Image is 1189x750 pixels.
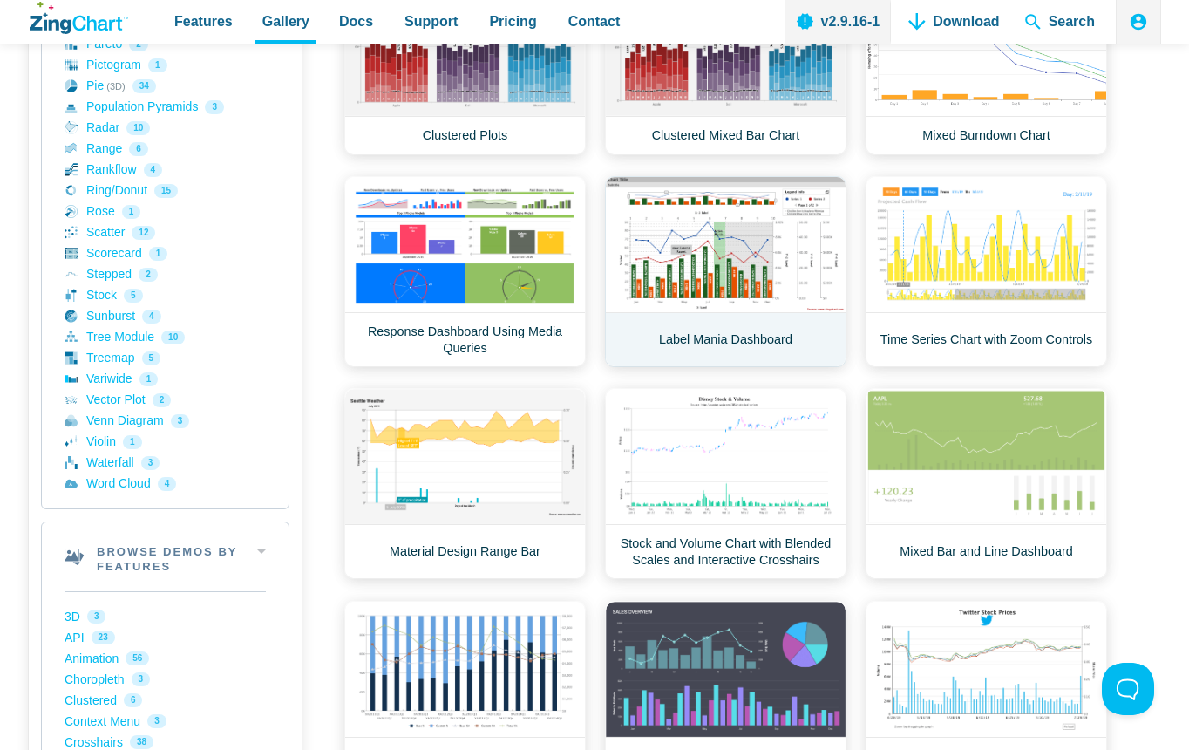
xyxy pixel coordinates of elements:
[344,388,586,579] a: Material Design Range Bar
[339,10,373,33] span: Docs
[568,10,621,33] span: Contact
[344,176,586,367] a: Response Dashboard Using Media Queries
[262,10,309,33] span: Gallery
[866,176,1107,367] a: Time Series Chart with Zoom Controls
[1102,663,1154,715] iframe: Toggle Customer Support
[30,2,128,34] a: ZingChart Logo. Click to return to the homepage
[404,10,458,33] span: Support
[605,176,846,367] a: Label Mania Dashboard
[174,10,233,33] span: Features
[605,388,846,579] a: Stock and Volume Chart with Blended Scales and Interactive Crosshairs
[489,10,536,33] span: Pricing
[866,388,1107,579] a: Mixed Bar and Line Dashboard
[42,522,289,592] h2: Browse Demos By Features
